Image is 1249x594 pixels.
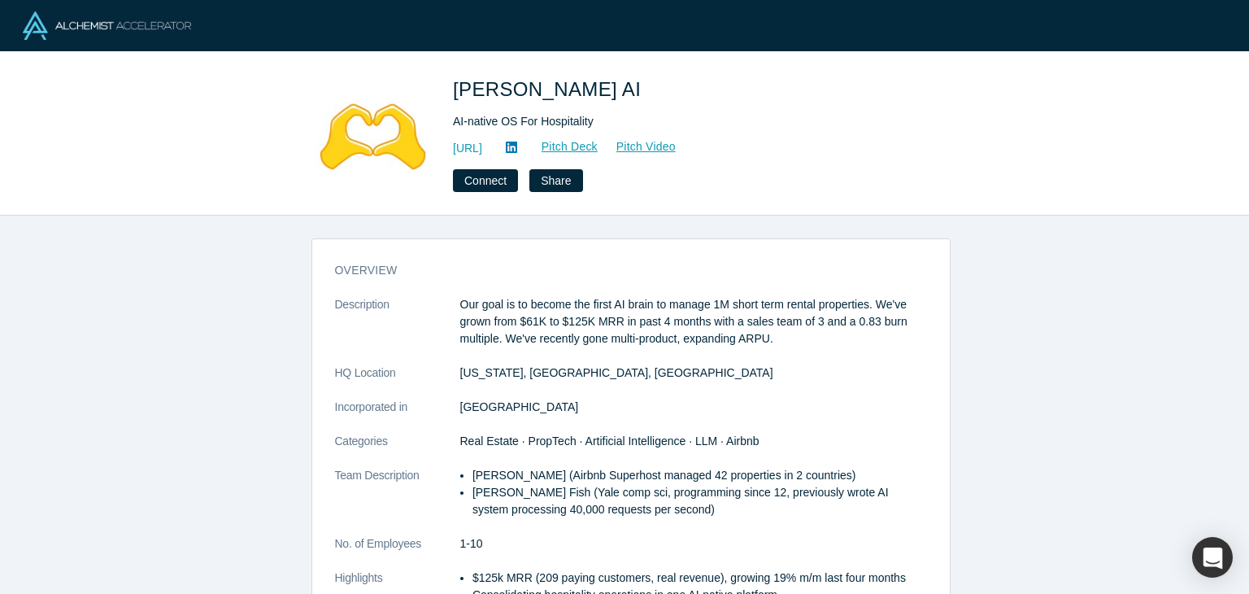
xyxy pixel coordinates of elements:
[460,535,927,553] dd: 1-10
[598,138,677,156] a: Pitch Video
[335,296,460,365] dt: Description
[335,467,460,535] dt: Team Description
[453,140,482,157] a: [URL]
[472,570,927,587] li: $125k MRR (209 paying customers, real revenue), growing 19% m/m last four months
[524,138,598,156] a: Pitch Deck
[472,467,927,484] li: [PERSON_NAME] (Airbnb Superhost managed 42 properties in 2 countries)
[23,11,191,40] img: Alchemist Logo
[460,296,927,347] p: Our goal is to become the first AI brain to manage 1M short term rental properties. We've grown f...
[529,169,582,192] button: Share
[453,78,646,100] span: [PERSON_NAME] AI
[460,435,759,448] span: Real Estate · PropTech · Artificial Intelligence · LLM · Airbnb
[335,262,904,279] h3: overview
[335,433,460,467] dt: Categories
[335,535,460,570] dt: No. of Employees
[460,399,927,416] dd: [GEOGRAPHIC_DATA]
[472,484,927,518] li: [PERSON_NAME] Fish (Yale comp sci, programming since 12, previously wrote AI system processing 40...
[335,399,460,433] dt: Incorporated in
[453,169,518,192] button: Connect
[453,113,908,130] div: AI-native OS For Hospitality
[335,365,460,399] dt: HQ Location
[460,365,927,382] dd: [US_STATE], [GEOGRAPHIC_DATA], [GEOGRAPHIC_DATA]
[316,75,430,189] img: Besty AI's Logo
